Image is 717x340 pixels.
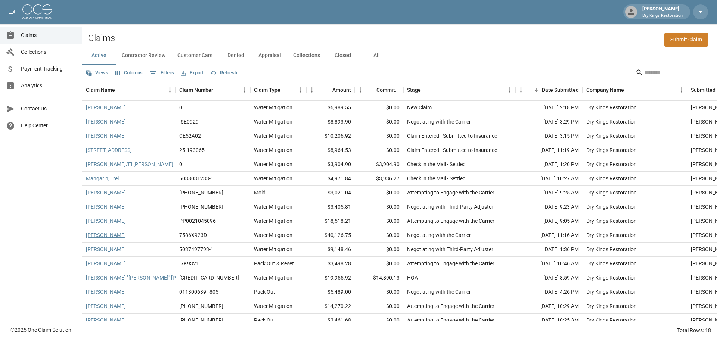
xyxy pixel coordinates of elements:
[254,288,275,296] div: Pack Out
[407,146,497,154] div: Claim Entered - Submitted to Insurance
[515,200,583,214] div: [DATE] 9:23 AM
[306,84,317,96] button: Menu
[515,101,583,115] div: [DATE] 2:18 PM
[86,189,126,196] a: [PERSON_NAME]
[355,271,403,285] div: $14,890.13
[515,243,583,257] div: [DATE] 1:36 PM
[306,186,355,200] div: $3,021.04
[254,246,292,253] div: Water Mitigation
[86,203,126,210] a: [PERSON_NAME]
[88,33,115,44] h2: Claims
[586,246,637,253] div: Dry Kings Restoration
[355,214,403,228] div: $0.00
[86,146,132,154] a: [STREET_ADDRESS]
[376,79,400,100] div: Committed Amount
[219,47,252,65] button: Denied
[515,285,583,299] div: [DATE] 4:26 PM
[407,217,494,225] div: Attempting to Engage with the Carrier
[583,79,687,100] div: Company Name
[306,285,355,299] div: $5,489.00
[179,146,205,154] div: 25-193065
[326,47,360,65] button: Closed
[355,299,403,314] div: $0.00
[360,47,393,65] button: All
[515,271,583,285] div: [DATE] 8:59 AM
[21,82,76,90] span: Analytics
[586,104,637,111] div: Dry Kings Restoration
[306,157,355,172] div: $3,904.90
[22,4,52,19] img: ocs-logo-white-transparent.png
[179,132,201,140] div: CE52A02
[586,203,637,210] div: Dry Kings Restoration
[306,314,355,328] div: $2,461.68
[86,79,115,100] div: Claim Name
[179,274,239,281] div: 5033062247-1-1
[407,189,494,196] div: Attempting to Engage with the Carrier
[254,260,294,267] div: Pack Out & Reset
[355,172,403,186] div: $3,936.27
[355,243,403,257] div: $0.00
[254,118,292,125] div: Water Mitigation
[355,101,403,115] div: $0.00
[639,5,686,19] div: [PERSON_NAME]
[306,200,355,214] div: $3,405.81
[355,79,403,100] div: Committed Amount
[586,118,637,125] div: Dry Kings Restoration
[586,231,637,239] div: Dry Kings Restoration
[586,79,624,100] div: Company Name
[254,104,292,111] div: Water Mitigation
[21,48,76,56] span: Collections
[179,302,223,310] div: 01-008-959086
[86,231,126,239] a: [PERSON_NAME]
[586,160,637,168] div: Dry Kings Restoration
[86,132,126,140] a: [PERSON_NAME]
[4,4,19,19] button: open drawer
[250,79,306,100] div: Claim Type
[239,84,250,96] button: Menu
[586,132,637,140] div: Dry Kings Restoration
[586,217,637,225] div: Dry Kings Restoration
[407,104,432,111] div: New Claim
[322,85,332,95] button: Sort
[179,316,223,324] div: 01-008-959086
[84,67,110,79] button: Views
[586,175,637,182] div: Dry Kings Restoration
[407,302,494,310] div: Attempting to Engage with the Carrier
[113,67,145,79] button: Select columns
[586,288,637,296] div: Dry Kings Restoration
[407,316,494,324] div: Attempting to Engage with the Carrier
[306,172,355,186] div: $4,971.84
[586,260,637,267] div: Dry Kings Restoration
[254,217,292,225] div: Water Mitigation
[208,67,239,79] button: Refresh
[504,84,515,96] button: Menu
[179,160,182,168] div: 0
[515,172,583,186] div: [DATE] 10:27 AM
[515,214,583,228] div: [DATE] 9:05 AM
[306,271,355,285] div: $19,955.92
[86,288,126,296] a: [PERSON_NAME]
[254,302,292,310] div: Water Mitigation
[86,316,126,324] a: [PERSON_NAME]
[407,175,466,182] div: Check in the Mail - Settled
[254,203,292,210] div: Water Mitigation
[254,189,266,196] div: Mold
[407,231,471,239] div: Negotiating with the Carrier
[515,129,583,143] div: [DATE] 3:15 PM
[355,257,403,271] div: $0.00
[677,327,711,334] div: Total Rows: 18
[176,79,250,100] div: Claim Number
[407,246,493,253] div: Negotiating with Third-Party Adjuster
[254,231,292,239] div: Water Mitigation
[254,274,292,281] div: Water Mitigation
[407,260,494,267] div: Attempting to Engage with the Carrier
[642,13,683,19] p: Dry Kings Restoration
[407,79,421,100] div: Stage
[306,214,355,228] div: $18,518.21
[21,65,76,73] span: Payment Tracking
[164,84,176,96] button: Menu
[355,115,403,129] div: $0.00
[355,200,403,214] div: $0.00
[306,79,355,100] div: Amount
[586,302,637,310] div: Dry Kings Restoration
